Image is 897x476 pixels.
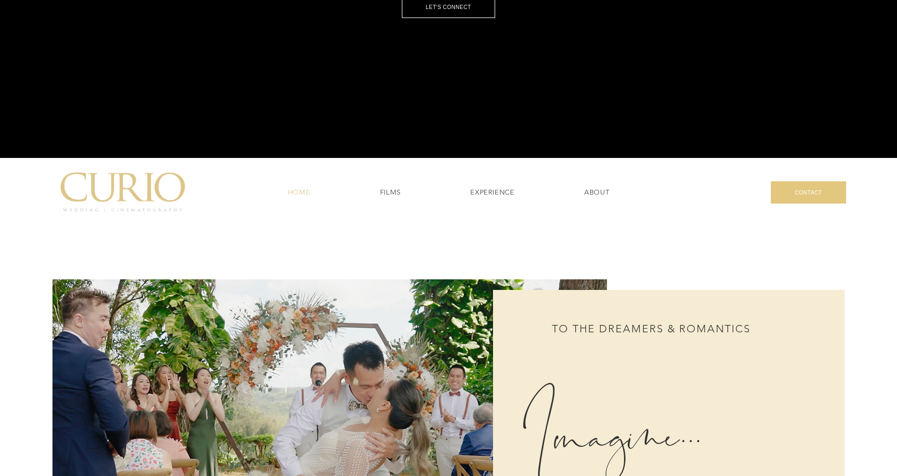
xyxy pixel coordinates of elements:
[552,322,751,335] span: TO THE DREAMERS & ROMANTICS
[380,188,401,197] span: FILMS
[551,182,642,202] a: ABOUT
[255,182,343,202] a: HOME
[438,182,548,202] a: EXPERIENCE
[771,181,846,204] a: CONTACT
[288,188,311,197] span: HOME
[347,182,434,202] a: FILMS
[584,188,609,197] span: ABOUT
[426,4,471,10] span: LET'S CONNECT
[470,188,515,197] span: EXPERIENCE
[60,172,186,212] img: C_Logo.png
[255,182,642,202] nav: Site
[795,190,822,196] span: CONTACT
